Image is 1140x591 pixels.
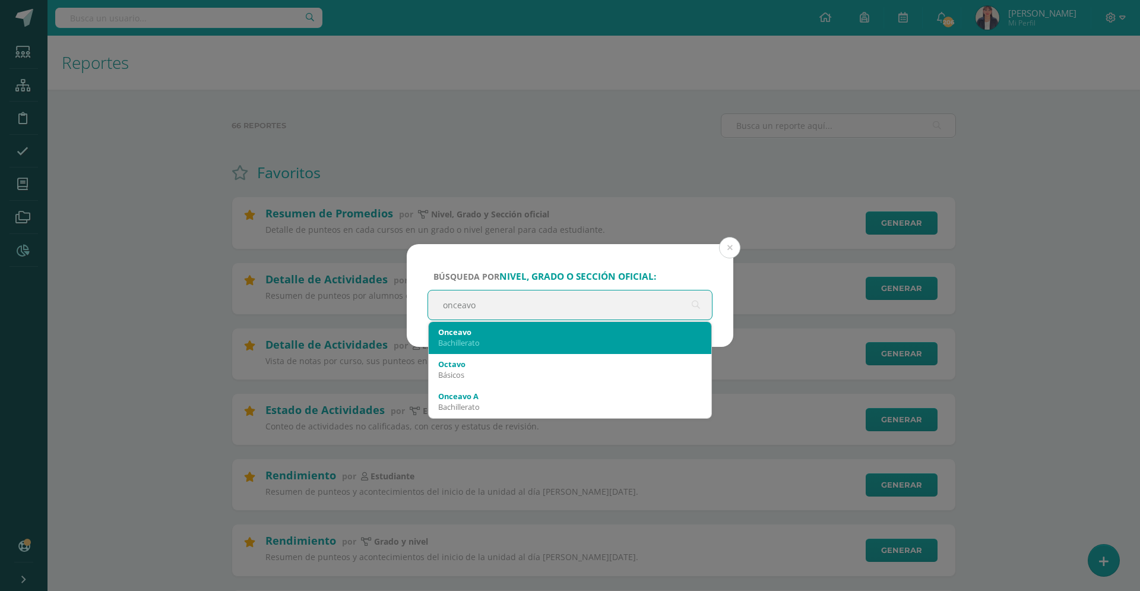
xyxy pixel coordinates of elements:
button: Close (Esc) [719,237,740,258]
div: Octavo [438,359,702,369]
input: ej. Primero primaria, etc. [428,290,712,320]
div: Básicos [438,369,702,380]
div: Bachillerato [438,337,702,348]
strong: nivel, grado o sección oficial: [499,270,656,283]
div: Onceavo [438,327,702,337]
span: Búsqueda por [433,271,656,282]
div: Onceavo A [438,391,702,402]
div: Bachillerato [438,402,702,412]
